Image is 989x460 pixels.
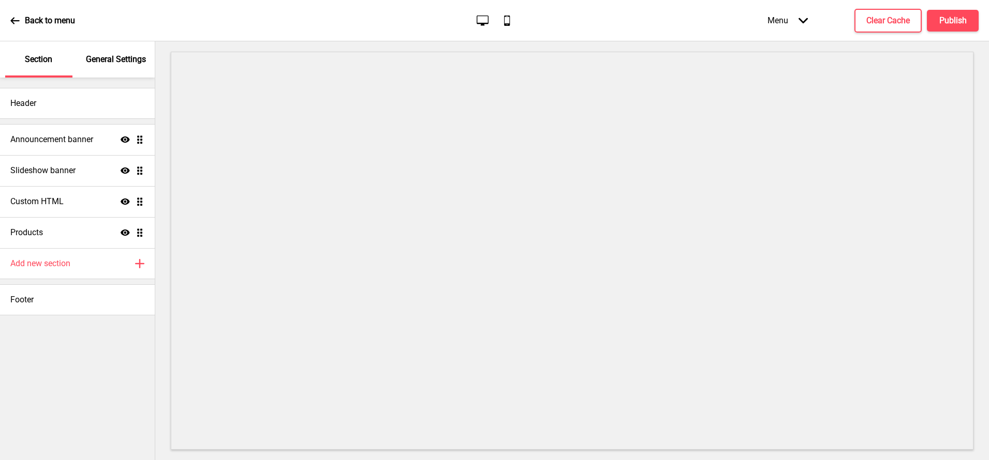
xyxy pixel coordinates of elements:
[10,134,93,145] h4: Announcement banner
[757,5,818,36] div: Menu
[86,54,146,65] p: General Settings
[10,98,36,109] h4: Header
[25,15,75,26] p: Back to menu
[10,165,76,176] h4: Slideshow banner
[10,258,70,269] h4: Add new section
[939,15,967,26] h4: Publish
[927,10,979,32] button: Publish
[10,294,34,305] h4: Footer
[10,196,64,207] h4: Custom HTML
[866,15,910,26] h4: Clear Cache
[10,7,75,35] a: Back to menu
[25,54,52,65] p: Section
[854,9,922,33] button: Clear Cache
[10,227,43,238] h4: Products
